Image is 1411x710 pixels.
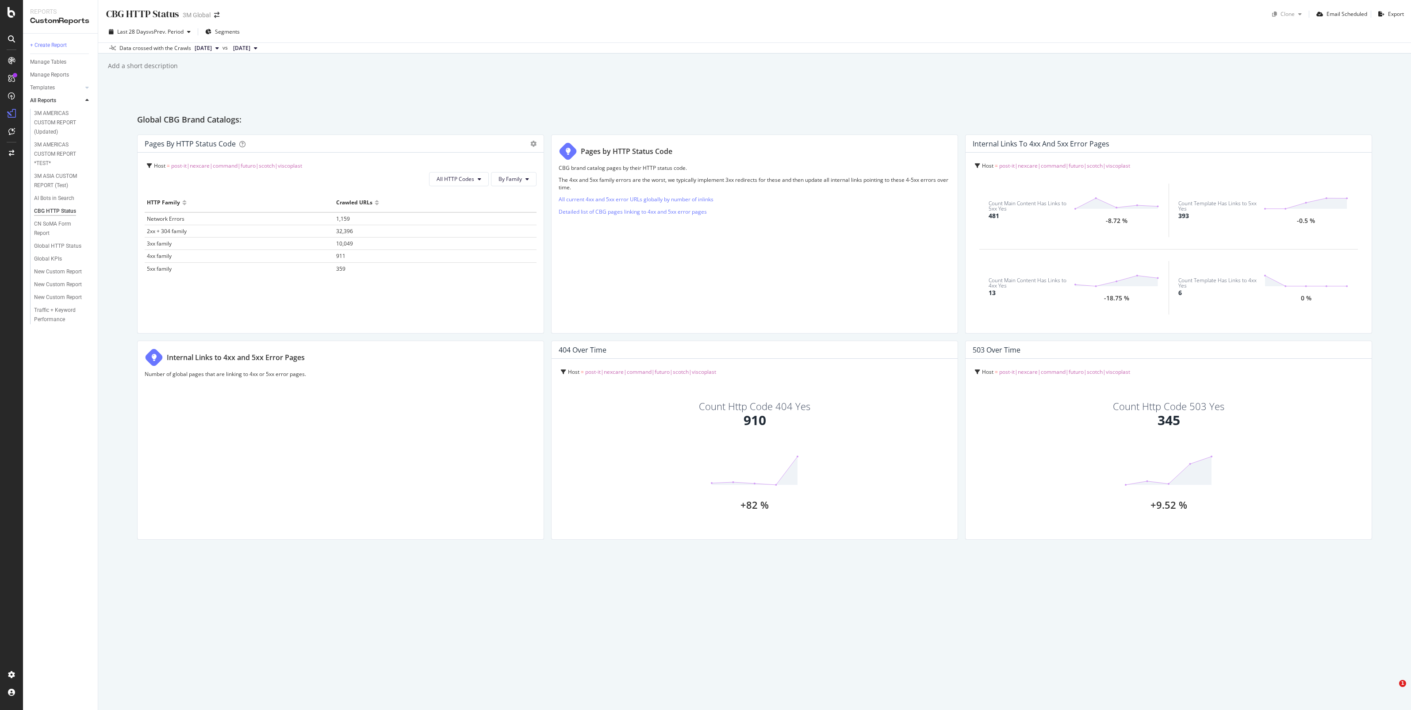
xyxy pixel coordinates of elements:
[147,252,172,260] span: 4xx family
[429,172,489,186] button: All HTTP Codes
[233,44,250,52] span: 2025 Jul. 6th
[699,401,810,411] div: Count Http Code 404 Yes
[34,280,82,289] div: New Custom Report
[167,353,305,363] div: Internal Links to 4xx and 5xx Error Pages
[1178,211,1189,220] div: 393
[1178,288,1182,297] div: 6
[34,254,92,264] a: Global KPIs
[530,141,537,147] div: gear
[34,242,92,251] a: Global HTTP Status
[1106,218,1127,224] div: -8.72 %
[222,44,230,52] span: vs
[34,306,92,324] a: Traffic + Keyword Performance
[137,113,242,127] h2: Global CBG Brand Catalogs:
[1313,7,1367,21] button: Email Scheduled
[559,345,606,354] div: 404 Over Time
[107,61,178,70] div: Add a short description
[551,341,958,540] div: 404 Over TimeHost = post-it|nexcare|command|futuro|scotch|viscoplastCount Http Code 404 Yes910+82 %
[34,194,74,203] div: AI Bots in Search
[117,28,149,35] span: Last 28 Days
[145,370,537,378] p: Number of global pages that are linking to 4xx or 5xx error pages.
[982,368,993,376] span: Host
[154,162,165,169] span: Host
[965,341,1372,540] div: 503 Over TimeHost = post-it|nexcare|command|futuro|scotch|viscoplastCount Http Code 503 Yes345+9....
[995,368,998,376] span: =
[336,227,353,235] span: 32,396
[149,28,184,35] span: vs Prev. Period
[30,70,69,80] div: Manage Reports
[1327,10,1367,18] div: Email Scheduled
[559,208,707,215] a: Detailed list of CBG pages linking to 4xx and 5xx error pages
[215,28,240,35] span: Segments
[137,341,544,540] div: Internal Links to 4xx and 5xx Error PagesNumber of global pages that are linking to 4xx or 5xx er...
[1104,296,1129,301] div: -18.75 %
[1381,680,1402,701] iframe: Intercom live chat
[147,227,187,235] span: 2xx + 304 family
[437,175,474,183] span: All HTTP Codes
[191,43,222,54] button: [DATE]
[989,278,1074,288] div: Count Main Content Has Links to 4xx Yes
[1158,411,1180,430] div: 345
[34,109,87,137] div: 3M AMERICAS CUSTOM REPORT (Updated)
[34,254,62,264] div: Global KPIs
[145,139,236,148] div: Pages by HTTP Status Code
[551,134,958,334] div: Pages by HTTP Status CodeCBG brand catalog pages by their HTTP status code. The 4xx and 5xx famil...
[30,83,83,92] a: Templates
[34,293,82,302] div: New Custom Report
[965,134,1372,334] div: Internal Links to 4xx and 5xx Error PagesHost = post-it|nexcare|command|futuro|scotch|viscoplastC...
[989,288,996,297] div: 13
[581,368,584,376] span: =
[999,368,1130,376] span: post-it|nexcare|command|futuro|scotch|viscoplast
[559,164,951,172] p: CBG brand catalog pages by their HTTP status code.
[34,242,81,251] div: Global HTTP Status
[34,267,92,276] a: New Custom Report
[498,175,522,183] span: By Family
[195,44,212,52] span: 2025 Aug. 3rd
[34,172,86,190] div: 3M ASIA CUSTOM REPORT (Test)
[30,83,55,92] div: Templates
[137,113,1372,127] div: Global CBG Brand Catalogs:
[30,96,56,105] div: All Reports
[30,58,92,67] a: Manage Tables
[999,162,1130,169] span: post-it|nexcare|command|futuro|scotch|viscoplast
[147,196,180,210] div: HTTP Family
[34,140,92,168] a: 3M AMERICAS CUSTOM REPORT *TEST*
[336,215,350,223] span: 1,159
[336,252,345,260] span: 911
[336,240,353,247] span: 10,049
[34,219,92,238] a: CN SoMA Form Report
[147,240,172,247] span: 3xx family
[30,96,83,105] a: All Reports
[105,7,179,21] div: CBG HTTP Status
[34,293,92,302] a: New Custom Report
[214,12,219,18] div: arrow-right-arrow-left
[137,134,544,334] div: Pages by HTTP Status CodegeargearHost = post-it|nexcare|command|futuro|scotch|viscoplastAll HTTP ...
[230,43,261,54] button: [DATE]
[34,280,92,289] a: New Custom Report
[183,11,211,19] div: 3M Global
[34,306,85,324] div: Traffic + Keyword Performance
[973,345,1020,354] div: 503 Over Time
[568,368,579,376] span: Host
[336,196,372,210] div: Crawled URLs
[559,196,713,203] a: All current 4xx and 5xx error URLs globally by number of inlinks
[491,172,537,186] button: By Family
[34,207,76,216] div: CBG HTTP Status
[34,267,82,276] div: New Custom Report
[1150,500,1187,509] div: +9.52 %
[1388,10,1404,18] div: Export
[1301,296,1311,301] div: 0 %
[34,109,92,137] a: 3M AMERICAS CUSTOM REPORT (Updated)
[34,172,92,190] a: 3M ASIA CUSTOM REPORT (Test)
[119,44,191,52] div: Data crossed with the Crawls
[34,207,92,216] a: CBG HTTP Status
[1113,401,1224,411] div: Count Http Code 503 Yes
[30,41,67,50] div: + Create Report
[989,201,1074,211] div: Count Main Content Has Links to 5xx Yes
[973,139,1109,148] div: Internal Links to 4xx and 5xx Error Pages
[1399,680,1406,687] span: 1
[581,146,672,157] div: Pages by HTTP Status Code
[34,219,84,238] div: CN SoMA Form Report
[30,70,92,80] a: Manage Reports
[1281,10,1295,18] div: Clone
